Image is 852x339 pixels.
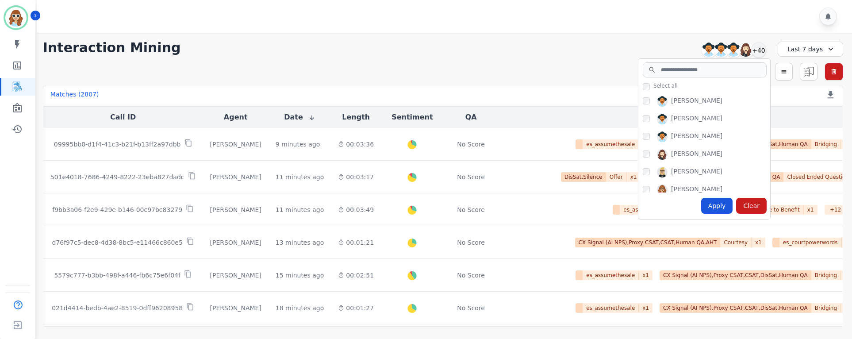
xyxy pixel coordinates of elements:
[210,238,261,247] div: [PERSON_NAME]
[391,112,433,123] button: Sentiment
[736,198,767,214] div: Clear
[338,304,374,312] div: 00:01:27
[457,238,485,247] div: No Score
[627,172,641,182] span: x 1
[5,7,27,28] img: Bordered avatar
[457,271,485,280] div: No Score
[671,167,722,177] div: [PERSON_NAME]
[210,304,261,312] div: [PERSON_NAME]
[457,140,485,149] div: No Score
[779,238,842,247] span: es_courtpowerwords
[583,270,639,280] span: es_assumethesale
[338,140,374,149] div: 00:03:36
[660,303,811,313] span: CX Signal (AI NPS),Proxy CSAT,CSAT,DisSat,Human QA
[43,40,181,56] h1: Interaction Mining
[276,304,324,312] div: 18 minutes ago
[561,172,606,182] span: DisSat,Silence
[276,173,324,181] div: 11 minutes ago
[276,238,324,247] div: 13 minutes ago
[465,112,477,123] button: QA
[210,205,261,214] div: [PERSON_NAME]
[811,270,841,280] span: Bridging
[210,173,261,181] div: [PERSON_NAME]
[276,271,324,280] div: 15 minutes ago
[751,205,804,215] span: Bridge to Benefit
[284,112,315,123] button: Date
[457,173,485,181] div: No Score
[752,238,765,247] span: x 1
[210,140,261,149] div: [PERSON_NAME]
[338,205,374,214] div: 00:03:49
[639,270,652,280] span: x 1
[583,139,639,149] span: es_assumethesale
[620,205,691,215] span: es_assurancestatement
[639,303,652,313] span: x 1
[575,238,721,247] span: CX Signal (AI NPS),Proxy CSAT,CSAT,Human QA,AHT
[210,271,261,280] div: [PERSON_NAME]
[671,131,722,142] div: [PERSON_NAME]
[338,173,374,181] div: 00:03:17
[54,140,181,149] p: 09995bb0-d1f4-41c3-b21f-b13ff2a97dbb
[52,304,183,312] p: 021d4414-bedb-4ae2-8519-0dff96208958
[811,303,841,313] span: Bridging
[671,114,722,124] div: [PERSON_NAME]
[653,82,678,89] span: Select all
[804,205,817,215] span: x 1
[720,238,752,247] span: Courtesy
[52,205,182,214] p: f9bb3a06-f2e9-429e-b146-00c97bc83279
[457,205,485,214] div: No Score
[671,96,722,107] div: [PERSON_NAME]
[825,205,847,215] div: + 12
[457,304,485,312] div: No Score
[606,172,627,182] span: Offer
[338,238,374,247] div: 00:01:21
[110,112,136,123] button: Call ID
[52,238,182,247] p: d76f97c5-dec8-4d38-8bc5-e11466c860e5
[224,112,248,123] button: Agent
[671,149,722,160] div: [PERSON_NAME]
[50,90,99,102] div: Matches ( 2807 )
[751,42,766,58] div: +40
[54,271,180,280] p: 5579c777-b3bb-498f-a446-fb6c75e6f04f
[671,185,722,195] div: [PERSON_NAME]
[660,270,811,280] span: CX Signal (AI NPS),Proxy CSAT,CSAT,DisSat,Human QA
[701,198,733,214] div: Apply
[50,173,184,181] p: 501e4018-7686-4249-8222-23eba827dadc
[778,42,843,57] div: Last 7 days
[338,271,374,280] div: 00:02:51
[276,205,324,214] div: 11 minutes ago
[811,139,841,149] span: Bridging
[276,140,320,149] div: 9 minutes ago
[583,303,639,313] span: es_assumethesale
[342,112,370,123] button: Length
